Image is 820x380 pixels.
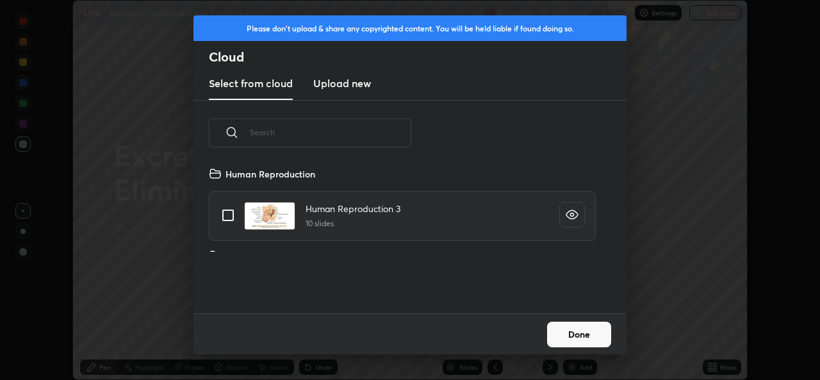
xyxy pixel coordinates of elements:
h3: Upload new [313,76,371,91]
input: Search [250,105,411,160]
div: Please don't upload & share any copyrighted content. You will be held liable if found doing so. [193,15,627,41]
img: 1683347003ZOFEMG.pdf [244,202,295,230]
h4: ELP [225,249,242,263]
h2: Cloud [209,49,627,65]
h4: Human Reproduction [225,167,315,181]
h4: Human Reproduction 3 [306,202,400,215]
h5: 10 slides [306,218,400,229]
div: grid [193,162,611,252]
h3: Select from cloud [209,76,293,91]
button: Done [547,322,611,347]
